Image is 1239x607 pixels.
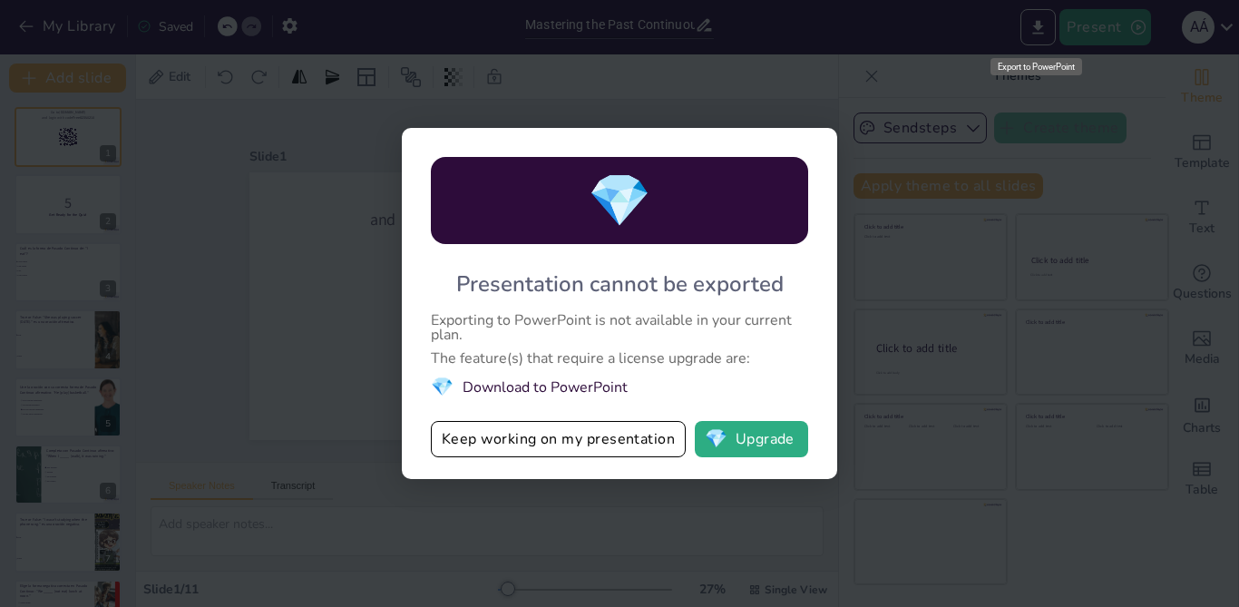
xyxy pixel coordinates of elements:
[431,351,808,366] div: The feature(s) that require a license upgrade are:
[588,166,651,236] span: diamond
[431,313,808,342] div: Exporting to PowerPoint is not available in your current plan.
[695,421,808,457] button: diamondUpgrade
[431,421,686,457] button: Keep working on my presentation
[431,375,454,399] span: diamond
[431,375,808,399] li: Download to PowerPoint
[705,430,727,448] span: diamond
[456,269,784,299] div: Presentation cannot be exported
[990,58,1082,75] div: Export to PowerPoint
